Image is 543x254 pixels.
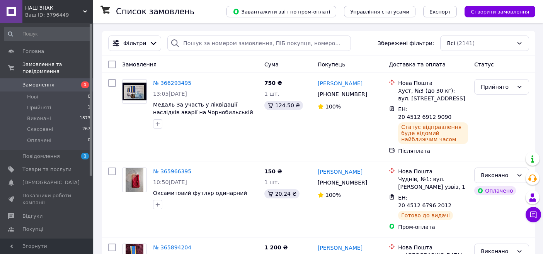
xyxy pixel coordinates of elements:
a: № 366293495 [153,80,191,86]
span: Замовлення [122,61,157,68]
span: Управління статусами [350,9,409,15]
button: Управління статусами [344,6,415,17]
a: Медаль За участь у ліквідації наслідків аварії на Чорнобильській АЕС [153,102,253,123]
a: [PERSON_NAME] [318,80,363,87]
span: 1 [81,153,89,159]
span: Нові [27,93,38,100]
div: 20.24 ₴ [264,189,300,198]
div: [PHONE_NUMBER] [316,89,369,100]
span: [DEMOGRAPHIC_DATA] [22,179,80,186]
span: ЕН: 20 4512 6796 2012 [398,195,451,208]
span: 150 ₴ [264,168,282,174]
span: 1 шт. [264,91,279,97]
a: [PERSON_NAME] [318,168,363,176]
span: Створити замовлення [471,9,529,15]
span: НАШ ЗНАК [25,5,83,12]
div: [PHONE_NUMBER] [316,177,369,188]
input: Пошук за номером замовлення, ПІБ покупця, номером телефону, Email, номером накладної [167,36,351,51]
span: Експорт [429,9,451,15]
span: 13:05[DATE] [153,91,187,97]
button: Експорт [423,6,457,17]
div: 124.50 ₴ [264,101,303,110]
span: 100% [325,192,341,198]
span: Відгуки [22,213,43,220]
a: [PERSON_NAME] [318,244,363,252]
img: Фото товару [126,168,144,192]
input: Пошук [4,27,91,41]
a: № 365966395 [153,168,191,174]
span: 750 ₴ [264,80,282,86]
div: Пром-оплата [398,223,468,231]
a: Фото товару [122,168,147,192]
button: Завантажити звіт по пром-оплаті [226,6,336,17]
div: Виконано [481,171,513,179]
div: Нова Пошта [398,244,468,251]
span: 1873 [80,115,90,122]
div: Нова Пошта [398,168,468,175]
div: Готово до видачі [398,211,453,220]
span: 267 [82,126,90,133]
span: Скасовані [27,126,53,133]
span: Товари та послуги [22,166,71,173]
span: Cума [264,61,279,68]
a: Оксамитовий футляр одинарний [153,190,247,196]
span: ЕН: 20 4512 6912 9090 [398,106,451,120]
a: Фото товару [122,79,147,104]
span: Покупці [22,226,43,233]
span: 0 [88,137,90,144]
span: 1 200 ₴ [264,244,288,251]
span: Завантажити звіт по пром-оплаті [233,8,330,15]
h1: Список замовлень [116,7,194,16]
span: 0 [88,93,90,100]
span: 100% [325,103,341,110]
div: Прийнято [481,83,513,91]
span: Покупець [318,61,345,68]
img: Фото товару [123,83,146,101]
span: Повідомлення [22,153,60,160]
button: Чат з покупцем [526,207,541,222]
span: 1 шт. [264,179,279,185]
span: Замовлення та повідомлення [22,61,93,75]
span: 10:50[DATE] [153,179,187,185]
span: Статус [474,61,494,68]
span: (2141) [457,40,475,46]
a: № 365894204 [153,244,191,251]
div: Оплачено [474,186,516,195]
span: Збережені фільтри: [378,39,434,47]
span: Замовлення [22,81,54,88]
span: Оплачені [27,137,51,144]
span: Всі [447,39,455,47]
div: Чуднів, №1: вул. [PERSON_NAME] узвіз, 1 [398,175,468,191]
div: Хуст, №3 (до 30 кг): вул. [STREET_ADDRESS] [398,87,468,102]
span: Показники роботи компанії [22,192,71,206]
a: Створити замовлення [457,8,535,14]
div: Нова Пошта [398,79,468,87]
button: Створити замовлення [465,6,535,17]
span: Головна [22,48,44,55]
div: Ваш ID: 3796449 [25,12,93,19]
div: Післяплата [398,147,468,155]
span: 1 [88,104,90,111]
span: Доставка та оплата [389,61,446,68]
div: Статус відправлення буде відомий найближчим часом [398,122,468,144]
span: Прийняті [27,104,51,111]
span: Виконані [27,115,51,122]
span: 1 [81,81,89,88]
span: Фільтри [123,39,146,47]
